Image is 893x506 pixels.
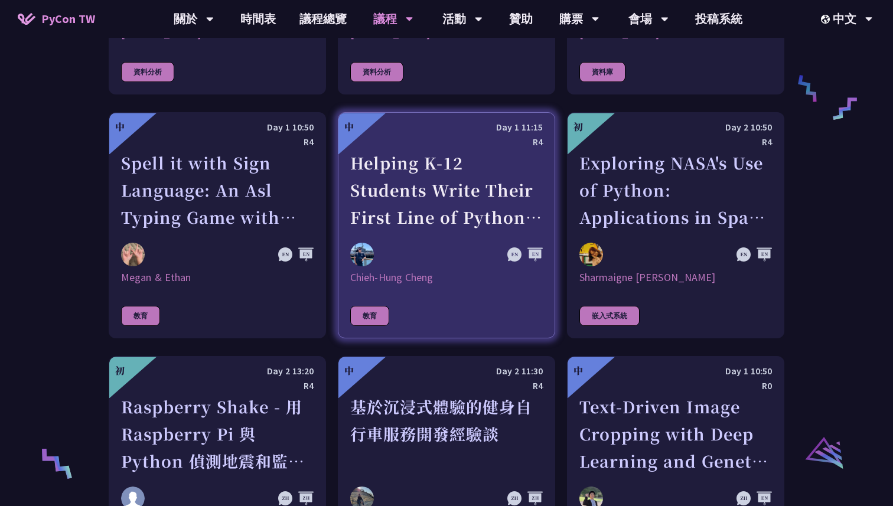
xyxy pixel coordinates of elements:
[350,62,403,82] div: 資料分析
[573,364,583,378] div: 中
[350,149,543,231] div: Helping K-12 Students Write Their First Line of Python: Building a Game-Based Learning Platform w...
[115,364,125,378] div: 初
[344,364,354,378] div: 中
[121,62,174,82] div: 資料分析
[579,120,772,135] div: Day 2 10:50
[109,112,326,338] a: 中 Day 1 10:50 R4 Spell it with Sign Language: An Asl Typing Game with MediaPipe Megan & Ethan Meg...
[6,4,107,34] a: PyCon TW
[579,270,772,285] div: Sharmaigne [PERSON_NAME]
[350,378,543,393] div: R4
[121,364,314,378] div: Day 2 13:20
[579,243,603,266] img: Sharmaigne Angelie Mabano
[579,306,640,326] div: 嵌入式系統
[121,243,145,266] img: Megan & Ethan
[121,135,314,149] div: R4
[350,243,374,266] img: Chieh-Hung Cheng
[579,393,772,475] div: Text-Driven Image Cropping with Deep Learning and Genetic Algorithm
[338,112,555,338] a: 中 Day 1 11:15 R4 Helping K-12 Students Write Their First Line of Python: Building a Game-Based Le...
[121,378,314,393] div: R4
[579,149,772,231] div: Exploring NASA's Use of Python: Applications in Space Research and Data Analysis
[579,62,625,82] div: 資料庫
[18,13,35,25] img: Home icon of PyCon TW 2025
[115,120,125,134] div: 中
[350,120,543,135] div: Day 1 11:15
[344,120,354,134] div: 中
[350,364,543,378] div: Day 2 11:30
[121,306,160,326] div: 教育
[350,135,543,149] div: R4
[567,112,784,338] a: 初 Day 2 10:50 R4 Exploring NASA's Use of Python: Applications in Space Research and Data Analysis...
[821,15,833,24] img: Locale Icon
[121,393,314,475] div: Raspberry Shake - 用 Raspberry Pi 與 Python 偵測地震和監控地球活動
[350,270,543,285] div: Chieh-Hung Cheng
[350,393,543,475] div: 基於沉浸式體驗的健身自行車服務開發經驗談
[579,364,772,378] div: Day 1 10:50
[121,149,314,231] div: Spell it with Sign Language: An Asl Typing Game with MediaPipe
[121,120,314,135] div: Day 1 10:50
[579,378,772,393] div: R0
[350,306,389,326] div: 教育
[573,120,583,134] div: 初
[579,135,772,149] div: R4
[41,10,95,28] span: PyCon TW
[121,270,314,285] div: Megan & Ethan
